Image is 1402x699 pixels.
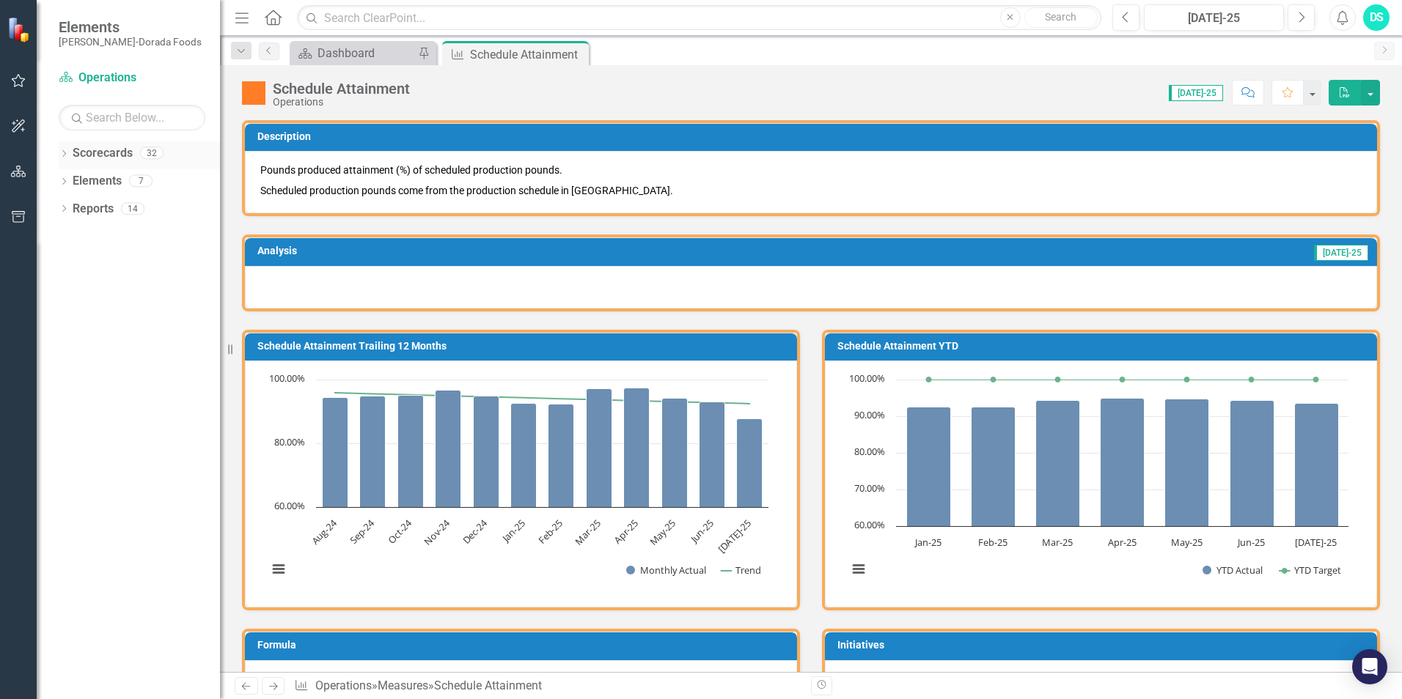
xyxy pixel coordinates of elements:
[260,180,1362,198] p: Scheduled production pounds come from the production schedule in [GEOGRAPHIC_DATA].
[1045,11,1076,23] span: Search
[1203,563,1263,577] button: Show YTD Actual
[385,517,415,547] text: Oct-24
[854,518,885,531] text: 60.00%
[662,399,688,508] path: May-25, 94.02895617. Monthly Actual.
[1314,245,1368,261] span: [DATE]-25
[257,341,790,352] h3: Schedule Attainment Trailing 12 Months
[268,559,289,580] button: View chart menu, Chart
[273,81,410,97] div: Schedule Attainment
[907,399,1339,527] g: YTD Actual, series 1 of 2. Bar series with 7 bars.
[626,563,705,577] button: Show Monthly Actual
[1363,4,1390,31] button: DS
[611,517,640,546] text: Apr-25
[59,105,205,130] input: Search Below...
[837,640,1370,651] h3: Initiatives
[1055,377,1061,382] path: Mar-25, 100. YTD Target.
[398,396,424,508] path: Oct-24, 95.03250964. Monthly Actual.
[721,563,761,577] button: Show Trend
[1144,4,1284,31] button: [DATE]-25
[1149,10,1279,27] div: [DATE]-25
[315,678,372,692] a: Operations
[129,175,153,188] div: 7
[274,499,305,512] text: 60.00%
[686,517,716,546] text: Jun-25
[587,389,612,508] path: Mar-25, 97.19752772. Monthly Actual.
[121,202,144,215] div: 14
[242,81,265,105] img: Warning
[715,517,754,555] text: [DATE]-25
[1171,536,1203,549] text: May-25
[297,5,1101,31] input: Search ClearPoint...
[1249,377,1255,382] path: Jun-25, 100. YTD Target.
[269,371,305,385] text: 100.00%
[434,678,542,692] div: Schedule Attainment
[421,517,452,548] text: Nov-24
[59,36,202,48] small: [PERSON_NAME]-Dorada Foods
[840,372,1356,592] svg: Interactive chart
[470,45,585,64] div: Schedule Attainment
[1042,536,1073,549] text: Mar-25
[260,372,776,592] svg: Interactive chart
[926,377,932,382] path: Jan-25, 100. YTD Target.
[1036,401,1080,527] path: Mar-25, 94.26264677. YTD Actual.
[257,640,790,651] h3: Formula
[1184,377,1190,382] path: May-25, 100. YTD Target.
[972,407,1016,527] path: Feb-25, 92.40292911. YTD Actual.
[1313,377,1319,382] path: Jul-25, 100. YTD Target.
[535,517,565,547] text: Feb-25
[294,678,800,695] div: » »
[293,44,414,62] a: Dashboard
[548,404,574,508] path: Feb-25, 92.23534318. Monthly Actual.
[854,445,885,458] text: 80.00%
[257,131,1370,142] h3: Description
[737,419,763,508] path: Jul-25, 87.58832053. Monthly Actual.
[474,396,499,508] path: Dec-24, 94.88653416. Monthly Actual.
[1230,401,1274,527] path: Jun-25, 94.35646968. YTD Actual.
[140,147,164,160] div: 32
[647,517,678,548] text: May-25
[73,173,122,190] a: Elements
[991,377,997,382] path: Feb-25, 100. YTD Target.
[499,517,528,546] text: Jan-25
[323,388,763,508] g: Monthly Actual, series 1 of 2. Bar series with 12 bars.
[572,517,603,547] text: Mar-25
[1165,399,1209,527] path: May-25, 94.72008674. YTD Actual.
[1236,536,1265,549] text: Jun-25
[1101,399,1145,527] path: Apr-25, 94.84869141. YTD Actual.
[624,388,650,508] path: Apr-25, 97.37509425. Monthly Actual.
[59,18,202,36] span: Elements
[360,396,386,508] path: Sep-24, 94.73410972. Monthly Actual.
[7,17,33,42] img: ClearPoint Strategy
[59,70,205,86] a: Operations
[848,559,869,580] button: View chart menu, Chart
[318,44,414,62] div: Dashboard
[274,435,305,448] text: 80.00%
[1295,404,1339,527] path: Jul-25, 93.4028602. YTD Actual.
[1169,85,1223,101] span: [DATE]-25
[700,402,725,508] path: Jun-25, 92.88153773. Monthly Actual.
[511,404,537,508] path: Jan-25, 92.57766272. Monthly Actual.
[73,145,133,162] a: Scorecards
[257,245,719,256] h3: Analysis
[1120,377,1126,382] path: Apr-25, 100. YTD Target.
[436,391,461,508] path: Nov-24, 96.64545481. Monthly Actual.
[378,678,428,692] a: Measures
[1352,649,1387,684] div: Open Intercom Messenger
[837,341,1370,352] h3: Schedule Attainment YTD
[854,408,885,421] text: 90.00%
[323,398,348,508] path: Aug-24, 94.43000905. Monthly Actual.
[1024,7,1098,28] button: Search
[840,372,1362,592] div: Chart. Highcharts interactive chart.
[1295,536,1337,549] text: [DATE]-25
[309,517,340,547] text: Aug-24
[347,517,378,547] text: Sep-24
[907,407,951,527] path: Jan-25, 92.57766272. YTD Actual.
[460,517,491,547] text: Dec-24
[260,372,782,592] div: Chart. Highcharts interactive chart.
[1108,536,1137,549] text: Apr-25
[260,163,1362,180] p: Pounds produced attainment (%) of scheduled production pounds.
[978,536,1008,549] text: Feb-25
[914,536,942,549] text: Jan-25
[273,97,410,108] div: Operations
